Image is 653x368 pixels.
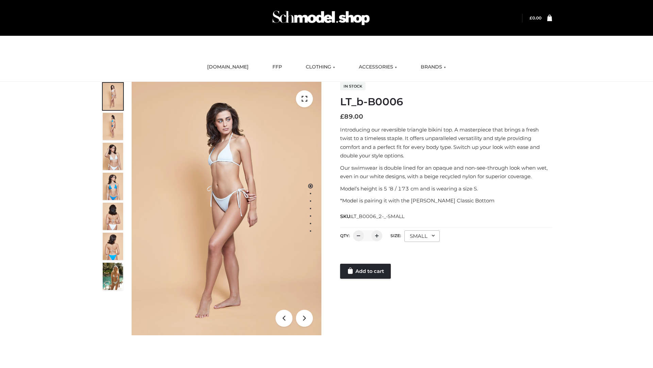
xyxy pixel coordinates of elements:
[270,4,372,31] img: Schmodel Admin 964
[202,60,254,75] a: [DOMAIN_NAME]
[340,125,552,160] p: Introducing our reversible triangle bikini top. A masterpiece that brings a fresh twist to a time...
[103,113,123,140] img: ArielClassicBikiniTop_CloudNine_AzureSky_OW114ECO_2-scaled.jpg
[340,196,552,205] p: *Model is pairing it with the [PERSON_NAME] Classic Bottom
[530,15,541,20] bdi: 0.00
[103,83,123,110] img: ArielClassicBikiniTop_CloudNine_AzureSky_OW114ECO_1-scaled.jpg
[390,233,401,238] label: Size:
[340,113,344,120] span: £
[267,60,287,75] a: FFP
[103,143,123,170] img: ArielClassicBikiniTop_CloudNine_AzureSky_OW114ECO_3-scaled.jpg
[340,82,366,90] span: In stock
[340,264,391,279] a: Add to cart
[404,230,440,242] div: SMALL
[340,184,552,193] p: Model’s height is 5 ‘8 / 173 cm and is wearing a size S.
[132,82,321,335] img: ArielClassicBikiniTop_CloudNine_AzureSky_OW114ECO_1
[351,213,404,219] span: LT_B0006_2-_-SMALL
[340,96,552,108] h1: LT_b-B0006
[340,164,552,181] p: Our swimwear is double lined for an opaque and non-see-through look when wet, even in our white d...
[530,15,532,20] span: £
[340,233,350,238] label: QTY:
[103,233,123,260] img: ArielClassicBikiniTop_CloudNine_AzureSky_OW114ECO_8-scaled.jpg
[301,60,340,75] a: CLOTHING
[416,60,451,75] a: BRANDS
[103,173,123,200] img: ArielClassicBikiniTop_CloudNine_AzureSky_OW114ECO_4-scaled.jpg
[340,212,405,220] span: SKU:
[354,60,402,75] a: ACCESSORIES
[340,113,363,120] bdi: 89.00
[103,203,123,230] img: ArielClassicBikiniTop_CloudNine_AzureSky_OW114ECO_7-scaled.jpg
[103,263,123,290] img: Arieltop_CloudNine_AzureSky2.jpg
[530,15,541,20] a: £0.00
